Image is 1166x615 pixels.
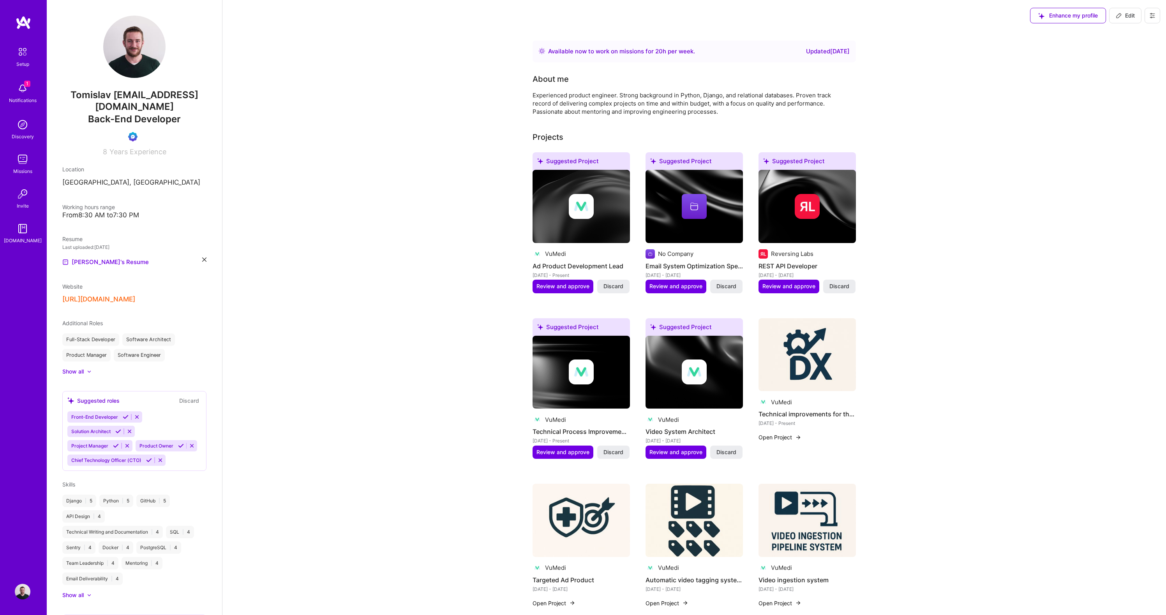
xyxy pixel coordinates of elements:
[759,271,856,279] div: [DATE] - [DATE]
[759,280,819,293] button: Review and approve
[123,414,129,420] i: Accept
[128,132,138,141] img: Evaluation Call Booked
[759,170,856,243] img: cover
[62,526,163,538] div: Technical Writing and Documentation 4
[533,484,630,557] img: Targeted Ad Product
[771,398,792,406] div: VuMedi
[99,541,133,554] div: Docker 4
[62,333,119,346] div: Full-Stack Developer
[62,591,84,599] div: Show all
[771,250,813,258] div: Reversing Labs
[806,47,850,56] div: Updated [DATE]
[15,221,30,236] img: guide book
[533,575,630,585] h4: Targeted Ad Product
[545,250,566,258] div: VuMedi
[62,257,149,267] a: [PERSON_NAME]'s Resume
[646,280,706,293] button: Review and approve
[759,599,801,607] button: Open Project
[15,81,30,96] img: bell
[122,545,123,551] span: |
[85,498,86,504] span: |
[533,131,563,143] div: Projects
[716,448,736,456] span: Discard
[649,282,702,290] span: Review and approve
[71,443,108,449] span: Project Manager
[682,600,688,606] img: arrow-right
[62,259,69,265] img: Resume
[646,446,706,459] button: Review and approve
[202,257,206,262] i: icon Close
[109,148,166,156] span: Years Experience
[62,211,206,219] div: From 8:30 AM to 7:30 PM
[62,495,96,507] div: Django 5
[759,409,856,419] h4: Technical improvements for the engineering team
[103,148,107,156] span: 8
[795,194,820,219] img: Company logo
[169,545,171,551] span: |
[122,333,175,346] div: Software Architect
[646,318,743,339] div: Suggested Project
[646,437,743,445] div: [DATE] - [DATE]
[646,563,655,573] img: Company logo
[146,457,152,463] i: Accept
[62,368,84,375] div: Show all
[71,457,141,463] span: Chief Technology Officer (CTO)
[139,443,173,449] span: Product Owner
[759,261,856,271] h4: REST API Developer
[13,167,32,175] div: Missions
[603,282,623,290] span: Discard
[113,443,119,449] i: Accept
[533,280,593,293] button: Review and approve
[533,426,630,437] h4: Technical Process Improvement Leader
[533,152,630,173] div: Suggested Project
[682,359,707,384] img: Company logo
[658,250,693,258] div: No Company
[122,498,123,504] span: |
[545,416,566,424] div: VuMedi
[62,89,206,113] span: Tomislav [EMAIL_ADDRESS][DOMAIN_NAME]
[759,397,768,407] img: Company logo
[62,481,75,488] span: Skills
[151,560,152,566] span: |
[99,495,133,507] div: Python 5
[658,416,679,424] div: VuMedi
[710,446,743,459] button: Discard
[537,158,543,164] i: icon SuggestedTeams
[62,295,135,303] button: [URL][DOMAIN_NAME]
[759,585,856,593] div: [DATE] - [DATE]
[795,434,801,441] img: arrow-right
[151,529,153,535] span: |
[536,448,589,456] span: Review and approve
[62,349,111,361] div: Product Manager
[759,563,768,573] img: Company logo
[597,446,630,459] button: Discard
[122,557,162,569] div: Mentoring 4
[545,564,566,572] div: VuMedi
[763,158,769,164] i: icon SuggestedTeams
[650,324,656,330] i: icon SuggestedTeams
[646,599,688,607] button: Open Project
[710,280,743,293] button: Discard
[646,261,743,271] h4: Email System Optimization Specialist
[71,428,111,434] span: Solution Architect
[597,280,630,293] button: Discard
[93,513,95,520] span: |
[182,529,184,535] span: |
[62,243,206,251] div: Last uploaded: [DATE]
[716,282,736,290] span: Discard
[88,113,181,125] span: Back-End Developer
[62,178,206,187] p: [GEOGRAPHIC_DATA], [GEOGRAPHIC_DATA]
[823,280,856,293] button: Discard
[533,170,630,243] img: cover
[759,318,856,391] img: Technical improvements for the engineering team
[646,152,743,173] div: Suggested Project
[533,73,569,85] div: About me
[124,443,130,449] i: Reject
[533,261,630,271] h4: Ad Product Development Lead
[646,336,743,409] img: cover
[533,415,542,424] img: Company logo
[189,443,195,449] i: Reject
[533,563,542,573] img: Company logo
[84,545,85,551] span: |
[67,396,120,405] div: Suggested roles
